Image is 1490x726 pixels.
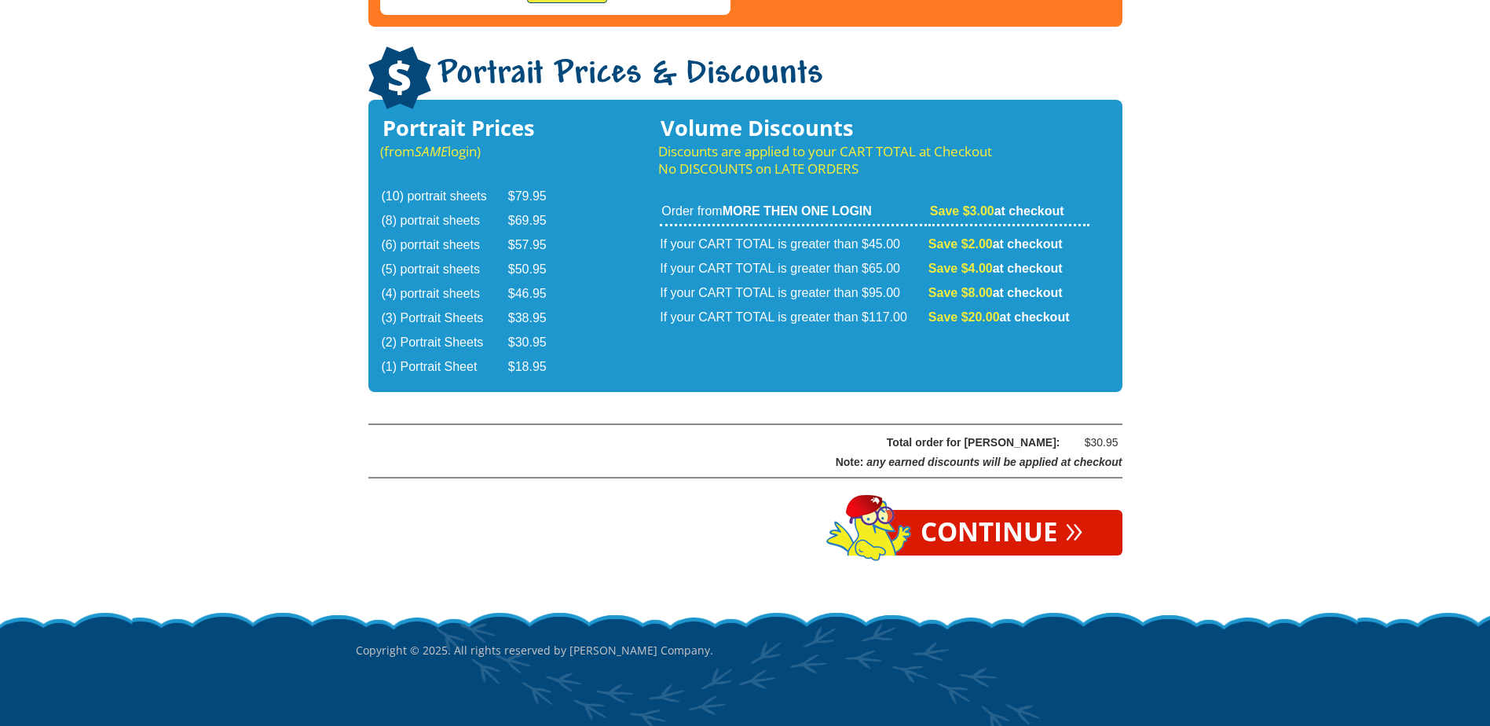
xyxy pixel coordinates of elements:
span: Save $2.00 [928,237,993,251]
td: $30.95 [508,332,566,354]
div: $30.95 [1071,433,1118,453]
p: Discounts are applied to your CART TOTAL at Checkout No DISCOUNTS on LATE ORDERS [658,143,1090,178]
strong: MORE THEN ONE LOGIN [723,204,872,218]
td: $69.95 [508,210,566,233]
p: Copyright © 2025. All rights reserved by [PERSON_NAME] Company. [356,610,1135,691]
td: $50.95 [508,258,566,281]
strong: at checkout [930,204,1064,218]
strong: at checkout [928,237,1063,251]
span: any earned discounts will be applied at checkout [866,456,1122,468]
td: $79.95 [508,185,566,208]
td: (5) portrait sheets [382,258,507,281]
span: Note: [836,456,864,468]
td: (4) portrait sheets [382,283,507,306]
h3: Portrait Prices [380,119,568,137]
strong: at checkout [928,310,1070,324]
span: Save $8.00 [928,286,993,299]
td: $18.95 [508,356,566,379]
td: (6) porrtait sheets [382,234,507,257]
td: $46.95 [508,283,566,306]
td: $38.95 [508,307,566,330]
p: (from login) [380,143,568,160]
td: (3) Portrait Sheets [382,307,507,330]
span: Save $20.00 [928,310,1000,324]
h3: Volume Discounts [658,119,1090,137]
td: (10) portrait sheets [382,185,507,208]
td: (8) portrait sheets [382,210,507,233]
td: (1) Portrait Sheet [382,356,507,379]
div: Total order for [PERSON_NAME]: [408,433,1060,453]
td: (2) Portrait Sheets [382,332,507,354]
strong: at checkout [928,262,1063,275]
td: If your CART TOTAL is greater than $117.00 [660,306,927,329]
td: If your CART TOTAL is greater than $45.00 [660,228,927,256]
span: Save $3.00 [930,204,994,218]
td: $57.95 [508,234,566,257]
strong: at checkout [928,286,1063,299]
span: » [1065,519,1083,537]
td: Order from [660,203,927,226]
a: Continue» [881,510,1122,555]
span: Save $4.00 [928,262,993,275]
td: If your CART TOTAL is greater than $95.00 [660,282,927,305]
td: If your CART TOTAL is greater than $65.00 [660,258,927,280]
h1: Portrait Prices & Discounts [368,46,1122,112]
em: SAME [415,142,448,160]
